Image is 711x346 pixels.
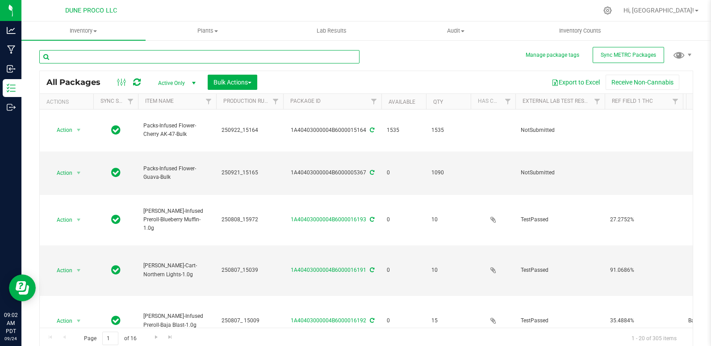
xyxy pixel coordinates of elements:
[39,50,360,63] input: Search Package ID, Item Name, SKU, Lot or Part Number...
[624,332,684,345] span: 1 - 20 of 305 items
[222,169,278,177] span: 250921_15165
[610,316,678,325] span: 35.4884%
[73,167,84,179] span: select
[387,126,421,135] span: 1535
[368,317,374,324] span: Sync from Compliance System
[387,169,421,177] span: 0
[222,266,278,274] span: 250807_15039
[111,213,121,226] span: In Sync
[100,98,135,104] a: Sync Status
[593,47,664,63] button: Sync METRC Packages
[521,266,599,274] span: TestPassed
[146,27,269,35] span: Plants
[143,165,211,181] span: Packs-Infused Flower-Guava-Bulk
[521,126,599,135] span: NotSubmitted
[9,274,36,301] iframe: Resource center
[610,266,678,274] span: 91.0686%
[49,264,73,277] span: Action
[102,332,118,346] input: 1
[143,207,211,233] span: [PERSON_NAME]-Infused Preroll-Blueberry Muffin-1.0g
[433,99,443,105] a: Qty
[21,27,146,35] span: Inventory
[623,7,694,14] span: Hi, [GEOGRAPHIC_DATA]!
[73,124,84,136] span: select
[368,169,374,176] span: Sync from Compliance System
[7,64,16,73] inline-svg: Inbound
[387,266,421,274] span: 0
[143,122,211,139] span: Packs-Infused Flower-Cherry AK-47-Bulk
[223,98,268,104] a: Production Run
[222,126,278,135] span: 250922_15164
[222,316,278,325] span: 250807_ 15009
[431,126,465,135] span: 1535
[222,215,278,224] span: 250808_15972
[521,215,599,224] span: TestPassed
[111,166,121,179] span: In Sync
[7,103,16,112] inline-svg: Outbound
[150,332,163,344] a: Go to the next page
[389,99,415,105] a: Available
[521,316,599,325] span: TestPassed
[305,27,359,35] span: Lab Results
[76,332,144,346] span: Page of 16
[49,124,73,136] span: Action
[668,94,683,109] a: Filter
[49,315,73,327] span: Action
[368,127,374,133] span: Sync from Compliance System
[546,75,606,90] button: Export to Excel
[431,266,465,274] span: 10
[65,7,117,14] span: DUNE PROCO LLC
[111,124,121,136] span: In Sync
[291,216,366,223] a: 1A40403000004B6000016193
[46,77,109,87] span: All Packages
[367,94,381,109] a: Filter
[73,214,84,226] span: select
[394,21,518,40] a: Audit
[4,311,17,335] p: 09:02 AM PDT
[431,215,465,224] span: 10
[282,126,383,135] div: 1A40403000004B6000015164
[201,94,216,109] a: Filter
[49,214,73,226] span: Action
[431,169,465,177] span: 1090
[213,79,251,86] span: Bulk Actions
[387,316,421,325] span: 0
[518,21,642,40] a: Inventory Counts
[368,267,374,273] span: Sync from Compliance System
[291,317,366,324] a: 1A40403000004B6000016192
[270,21,394,40] a: Lab Results
[208,75,257,90] button: Bulk Actions
[431,316,465,325] span: 15
[49,167,73,179] span: Action
[606,75,679,90] button: Receive Non-Cannabis
[145,98,174,104] a: Item Name
[368,216,374,223] span: Sync from Compliance System
[73,315,84,327] span: select
[471,94,515,110] th: Has COA
[146,21,270,40] a: Plants
[143,312,211,329] span: [PERSON_NAME]-Infused Preroll-Baja Blast-1.0g
[394,27,518,35] span: Audit
[111,314,121,327] span: In Sync
[523,98,593,104] a: External Lab Test Result
[521,169,599,177] span: NotSubmitted
[7,84,16,93] inline-svg: Inventory
[7,26,16,35] inline-svg: Analytics
[291,267,366,273] a: 1A40403000004B6000016191
[526,51,579,59] button: Manage package tags
[143,262,211,278] span: [PERSON_NAME]-Cart-Northern Lights-1.0g
[21,21,146,40] a: Inventory
[612,98,653,104] a: Ref Field 1 THC
[610,215,678,224] span: 27.2752%
[7,45,16,54] inline-svg: Manufacturing
[501,94,515,109] a: Filter
[290,98,321,104] a: Package ID
[282,169,383,177] div: 1A40403000004B6000005367
[268,94,283,109] a: Filter
[111,264,121,276] span: In Sync
[601,52,656,58] span: Sync METRC Packages
[46,99,90,105] div: Actions
[590,94,605,109] a: Filter
[4,335,17,342] p: 09/24
[123,94,138,109] a: Filter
